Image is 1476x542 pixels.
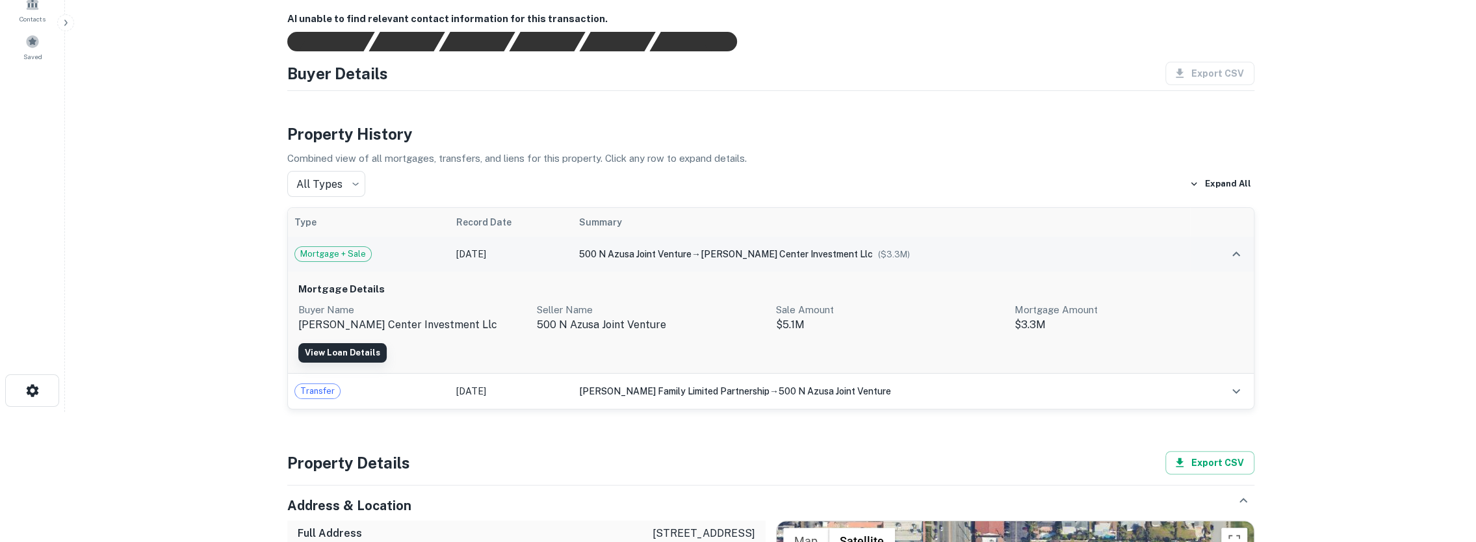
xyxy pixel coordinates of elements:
h6: Full Address [298,526,362,541]
span: Transfer [295,385,340,398]
p: [STREET_ADDRESS] [653,526,755,541]
span: ($ 3.3M ) [878,250,910,259]
a: View Loan Details [298,343,387,363]
div: → [579,247,1184,261]
button: Export CSV [1165,451,1254,474]
p: Combined view of all mortgages, transfers, and liens for this property. Click any row to expand d... [287,151,1254,166]
h5: Address & Location [287,496,411,515]
div: Your request is received and processing... [369,32,445,51]
p: Mortgage Amount [1015,302,1243,318]
div: Principals found, AI now looking for contact information... [509,32,585,51]
span: Contacts [19,14,45,24]
button: expand row [1225,380,1247,402]
p: $3.3M [1015,317,1243,333]
p: 500 n azusa joint venture [537,317,766,333]
p: Sale Amount [776,302,1005,318]
p: [PERSON_NAME] center investment llc [298,317,527,333]
div: Sending borrower request to AI... [272,32,369,51]
button: Expand All [1186,174,1254,194]
span: [PERSON_NAME] family limited partnership [579,386,770,396]
span: 500 n azusa joint venture [779,386,891,396]
th: Summary [573,208,1191,237]
p: Seller Name [537,302,766,318]
span: Saved [23,51,42,62]
span: 500 n azusa joint venture [579,249,692,259]
a: Saved [4,29,61,64]
p: Buyer Name [298,302,527,318]
td: [DATE] [450,237,573,272]
h4: Property History [287,122,1254,146]
th: Type [288,208,450,237]
h6: Mortgage Details [298,282,1243,297]
iframe: Chat Widget [1411,438,1476,500]
div: → [579,384,1184,398]
th: Record Date [450,208,573,237]
span: Mortgage + Sale [295,248,371,261]
div: Documents found, AI parsing details... [439,32,515,51]
div: Principals found, still searching for contact information. This may take time... [579,32,655,51]
h4: Buyer Details [287,62,388,85]
h6: AI unable to find relevant contact information for this transaction. [287,12,1254,27]
div: All Types [287,171,365,197]
h4: Property Details [287,451,410,474]
td: [DATE] [450,374,573,409]
div: AI fulfillment process complete. [650,32,753,51]
span: [PERSON_NAME] center investment llc [701,249,873,259]
button: expand row [1225,243,1247,265]
p: $5.1M [776,317,1005,333]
